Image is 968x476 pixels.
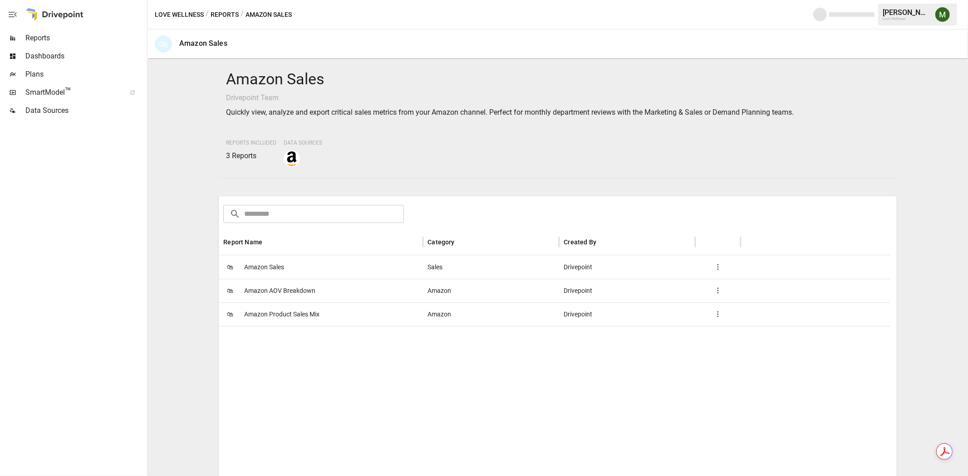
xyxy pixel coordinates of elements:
button: Reports [211,9,239,20]
div: Sales [423,255,559,279]
span: Data Sources [25,105,145,116]
div: [PERSON_NAME] [883,8,930,17]
p: Quickly view, analyze and export critical sales metrics from your Amazon channel. Perfect for mon... [226,107,889,118]
div: 🛍 [155,35,172,53]
span: Reports [25,33,145,44]
button: Love Wellness [155,9,204,20]
div: / [241,9,244,20]
h4: Amazon Sales [226,70,889,89]
div: Created By [564,238,596,246]
span: Data Sources [284,140,322,146]
span: Dashboards [25,51,145,62]
p: Drivepoint Team [226,92,889,103]
span: 🛍 [223,260,237,274]
img: Meredith Lacasse [935,7,950,22]
span: Plans [25,69,145,80]
button: Sort [597,236,610,248]
span: Amazon AOV Breakdown [244,279,315,302]
span: Reports Included [226,140,276,146]
div: Amazon Sales [179,39,227,48]
span: ™ [65,86,71,97]
div: Drivepoint [559,255,695,279]
img: amazon [285,151,299,166]
div: / [206,9,209,20]
div: Category [427,238,454,246]
span: SmartModel [25,87,120,98]
span: 🛍 [223,284,237,297]
div: Love Wellness [883,17,930,21]
span: Amazon Sales [244,256,284,279]
button: Sort [263,236,276,248]
span: Amazon Product Sales Mix [244,303,319,326]
button: Meredith Lacasse [930,2,955,27]
div: Report Name [223,238,262,246]
div: Amazon [423,302,559,326]
div: Amazon [423,279,559,302]
div: Drivepoint [559,279,695,302]
div: Drivepoint [559,302,695,326]
span: 🛍 [223,307,237,321]
button: Sort [456,236,468,248]
p: 3 Reports [226,151,276,161]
